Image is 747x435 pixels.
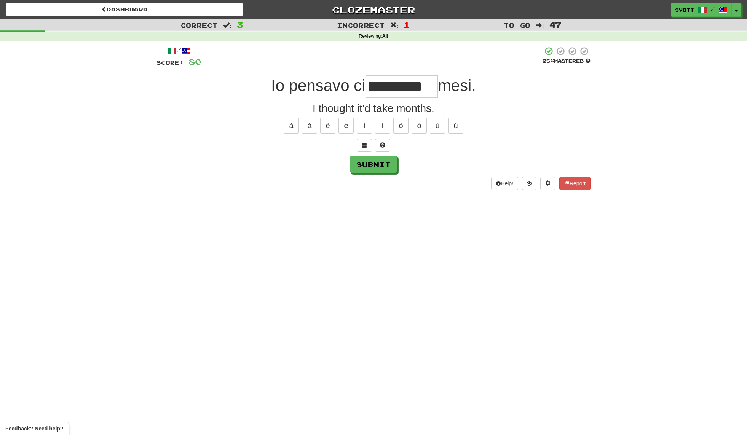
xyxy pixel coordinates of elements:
[375,139,390,152] button: Single letter hint - you only get 1 per sentence and score half the points! alt+h
[448,118,463,134] button: ú
[271,76,366,94] span: Io pensavo ci
[491,177,518,190] button: Help!
[671,3,732,17] a: svott /
[237,20,243,29] span: 3
[156,59,184,66] span: Score:
[390,22,399,29] span: :
[543,58,554,64] span: 25 %
[393,118,409,134] button: ò
[337,21,385,29] span: Incorrect
[430,118,445,134] button: ù
[522,177,536,190] button: Round history (alt+y)
[375,118,390,134] button: í
[412,118,427,134] button: ó
[543,58,591,65] div: Mastered
[156,46,201,56] div: /
[559,177,591,190] button: Report
[438,76,476,94] span: mesi.
[223,22,231,29] span: :
[320,118,335,134] button: è
[536,22,544,29] span: :
[382,33,388,39] strong: All
[156,101,591,116] div: I thought it'd take months.
[675,6,694,13] span: svott
[255,3,492,16] a: Clozemaster
[549,20,562,29] span: 47
[284,118,299,134] button: à
[5,425,63,432] span: Open feedback widget
[357,139,372,152] button: Switch sentence to multiple choice alt+p
[350,156,397,173] button: Submit
[357,118,372,134] button: ì
[404,20,410,29] span: 1
[338,118,354,134] button: é
[504,21,530,29] span: To go
[302,118,317,134] button: á
[180,21,218,29] span: Correct
[711,6,715,11] span: /
[6,3,243,16] a: Dashboard
[188,57,201,66] span: 80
